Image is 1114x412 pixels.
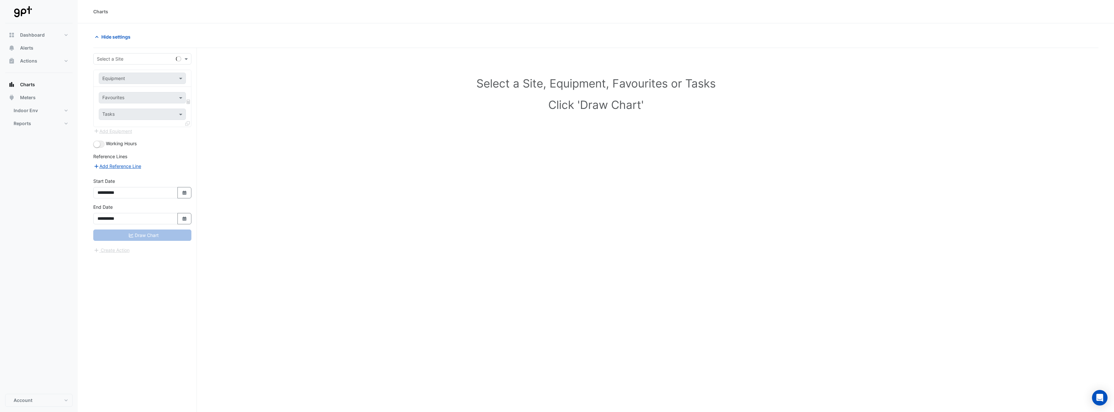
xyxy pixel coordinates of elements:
fa-icon: Select Date [182,216,188,221]
span: Meters [20,94,36,101]
app-escalated-ticket-create-button: Please correct errors first [93,247,130,252]
button: Meters [5,91,73,104]
app-icon: Alerts [8,45,15,51]
fa-icon: Select Date [182,190,188,195]
span: Dashboard [20,32,45,38]
button: Alerts [5,41,73,54]
span: Account [14,397,32,404]
span: Hide settings [101,33,131,40]
span: Alerts [20,45,33,51]
div: Open Intercom Messenger [1092,390,1108,406]
h1: Click 'Draw Chart' [108,98,1084,112]
span: Choose Function [186,99,191,104]
span: Reports [14,120,31,127]
span: Working Hours [106,141,137,146]
img: Company Logo [8,5,37,18]
label: Start Date [93,178,115,184]
button: Hide settings [93,31,135,42]
label: Reference Lines [93,153,127,160]
button: Add Reference Line [93,162,142,170]
div: Charts [93,8,108,15]
app-icon: Actions [8,58,15,64]
button: Dashboard [5,29,73,41]
button: Actions [5,54,73,67]
div: Tasks [101,111,115,119]
button: Account [5,394,73,407]
span: Charts [20,81,35,88]
app-icon: Dashboard [8,32,15,38]
label: End Date [93,204,113,210]
h1: Select a Site, Equipment, Favourites or Tasks [108,77,1084,90]
span: Indoor Env [14,107,38,114]
span: Actions [20,58,37,64]
div: Favourites [101,94,124,102]
button: Charts [5,78,73,91]
app-icon: Meters [8,94,15,101]
button: Reports [5,117,73,130]
app-icon: Charts [8,81,15,88]
button: Indoor Env [5,104,73,117]
span: Clone Favourites and Tasks from this Equipment to other Equipment [185,121,190,126]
